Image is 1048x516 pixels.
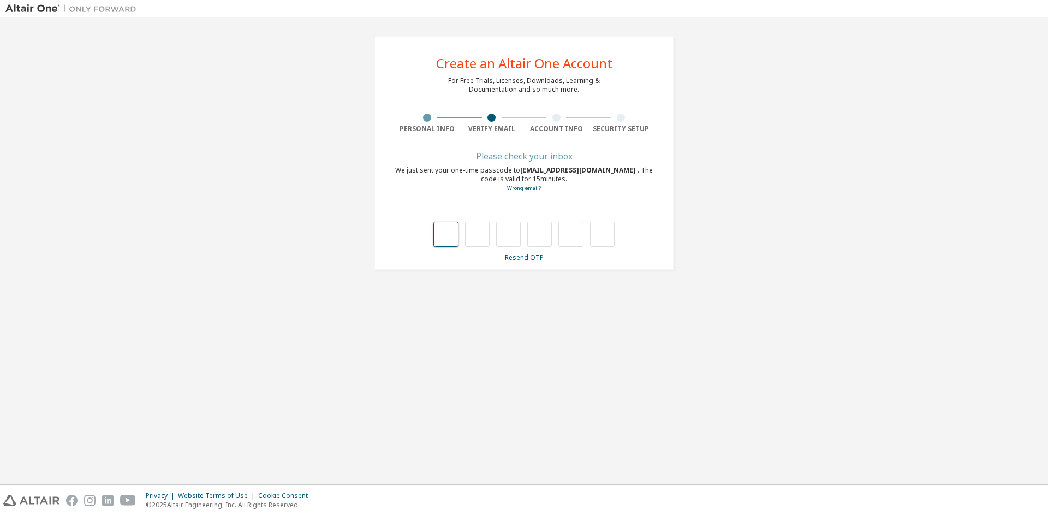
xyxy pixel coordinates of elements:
[395,153,653,159] div: Please check your inbox
[84,495,96,506] img: instagram.svg
[507,185,541,192] a: Go back to the registration form
[448,76,600,94] div: For Free Trials, Licenses, Downloads, Learning & Documentation and so much more.
[146,491,178,500] div: Privacy
[146,500,314,509] p: © 2025 Altair Engineering, Inc. All Rights Reserved.
[520,165,638,175] span: [EMAIL_ADDRESS][DOMAIN_NAME]
[460,124,525,133] div: Verify Email
[258,491,314,500] div: Cookie Consent
[395,166,653,193] div: We just sent your one-time passcode to . The code is valid for 15 minutes.
[102,495,114,506] img: linkedin.svg
[395,124,460,133] div: Personal Info
[589,124,654,133] div: Security Setup
[505,253,544,262] a: Resend OTP
[436,57,612,70] div: Create an Altair One Account
[3,495,59,506] img: altair_logo.svg
[120,495,136,506] img: youtube.svg
[66,495,78,506] img: facebook.svg
[524,124,589,133] div: Account Info
[178,491,258,500] div: Website Terms of Use
[5,3,142,14] img: Altair One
